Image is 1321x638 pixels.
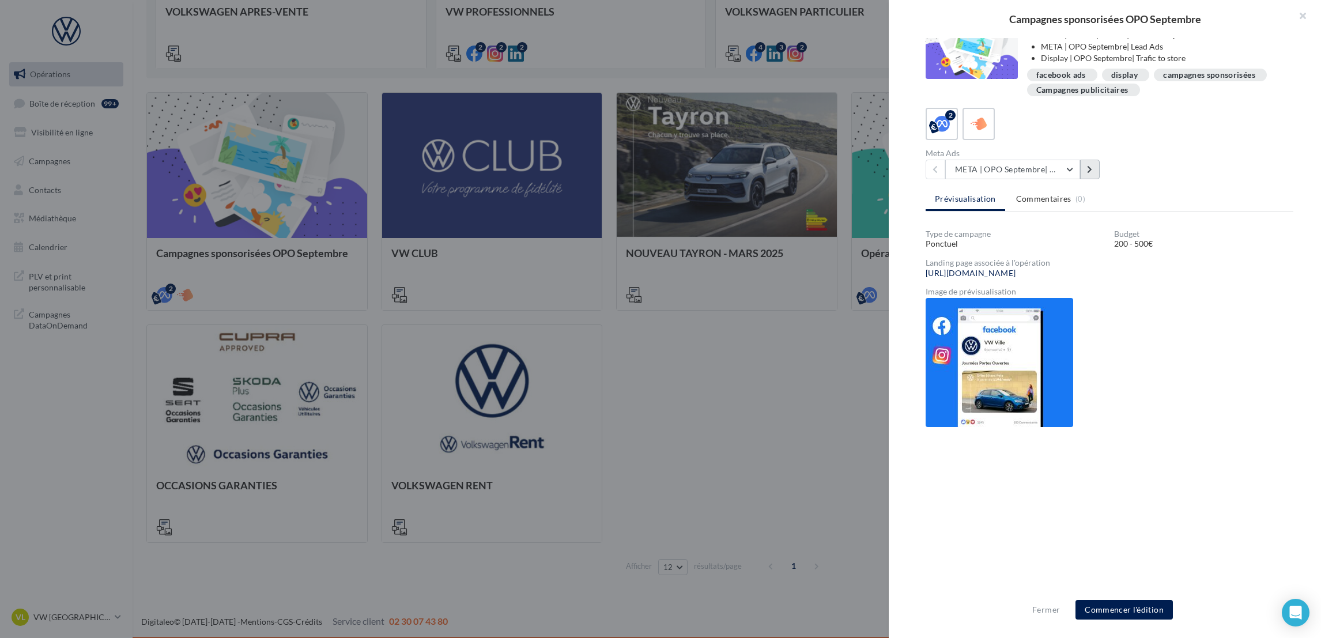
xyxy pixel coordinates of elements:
[1163,71,1255,80] div: campagnes sponsorisées
[1111,71,1138,80] div: display
[1041,52,1285,64] li: Display | OPO Septembre| Trafic to store
[926,298,1073,427] img: a889abc6412fe539c23ea4fe1d74db49.jpg
[907,14,1303,24] div: Campagnes sponsorisées OPO Septembre
[1028,603,1065,617] button: Fermer
[1282,599,1309,626] div: Open Intercom Messenger
[1036,86,1128,95] div: Campagnes publicitaires
[1114,238,1293,250] div: 200 - 500€
[926,259,1293,267] div: Landing page associée à l'opération
[926,149,1105,157] div: Meta Ads
[1114,230,1293,238] div: Budget
[1075,194,1085,203] span: (0)
[1075,600,1173,620] button: Commencer l'édition
[926,288,1293,296] div: Image de prévisualisation
[926,269,1016,278] a: [URL][DOMAIN_NAME]
[926,230,1105,238] div: Type de campagne
[1016,193,1071,205] span: Commentaires
[926,238,1105,250] div: Ponctuel
[1036,71,1086,80] div: facebook ads
[1041,41,1285,52] li: META | OPO Septembre| Lead Ads
[945,110,956,120] div: 2
[945,160,1080,179] button: META | OPO Septembre| Click To Map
